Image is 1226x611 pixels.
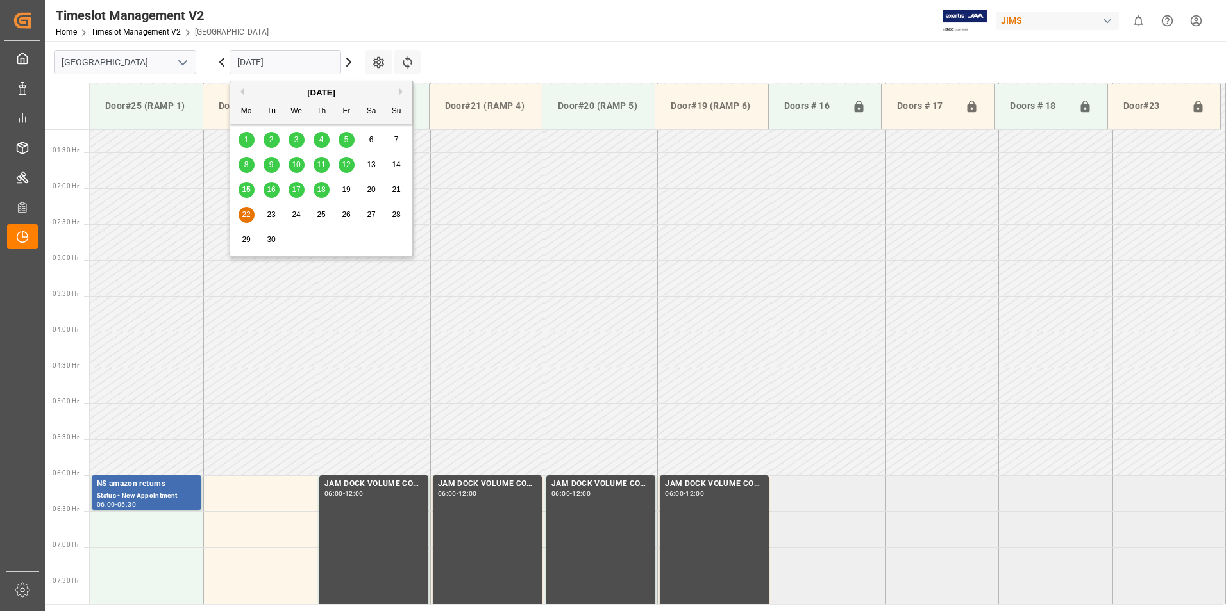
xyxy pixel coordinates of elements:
[289,132,305,148] div: Choose Wednesday, September 3rd, 2025
[97,478,196,491] div: NS amazon returns
[1153,6,1182,35] button: Help Center
[342,210,350,219] span: 26
[665,478,764,491] div: JAM DOCK VOLUME CONTROL
[367,160,375,169] span: 13
[1118,94,1186,118] div: Door#23
[239,232,255,248] div: Choose Monday, September 29th, 2025
[264,232,280,248] div: Choose Tuesday, September 30th, 2025
[314,132,330,148] div: Choose Thursday, September 4th, 2025
[289,207,305,223] div: Choose Wednesday, September 24th, 2025
[53,218,79,225] span: 02:30 Hr
[343,491,345,496] div: -
[438,478,537,491] div: JAM DOCK VOLUME CONTROL
[53,326,79,333] span: 04:00 Hr
[239,157,255,173] div: Choose Monday, September 8th, 2025
[779,94,847,118] div: Doors # 16
[289,157,305,173] div: Choose Wednesday, September 10th, 2025
[242,210,250,219] span: 22
[317,210,325,219] span: 25
[314,104,330,120] div: Th
[339,104,355,120] div: Fr
[267,185,275,194] span: 16
[244,135,249,144] span: 1
[267,210,275,219] span: 23
[458,491,477,496] div: 12:00
[237,88,244,95] button: Previous Month
[294,135,299,144] span: 3
[367,210,375,219] span: 27
[551,491,570,496] div: 06:00
[97,491,196,501] div: Status - New Appointment
[214,94,305,118] div: Door#24 (RAMP 2)
[234,127,409,252] div: month 2025-09
[339,182,355,198] div: Choose Friday, September 19th, 2025
[242,185,250,194] span: 15
[367,185,375,194] span: 20
[264,207,280,223] div: Choose Tuesday, September 23rd, 2025
[117,501,136,507] div: 06:30
[394,135,399,144] span: 7
[172,53,192,72] button: open menu
[996,8,1124,33] button: JIMS
[53,362,79,369] span: 04:30 Hr
[53,505,79,512] span: 06:30 Hr
[314,182,330,198] div: Choose Thursday, September 18th, 2025
[392,160,400,169] span: 14
[239,132,255,148] div: Choose Monday, September 1st, 2025
[339,157,355,173] div: Choose Friday, September 12th, 2025
[342,160,350,169] span: 12
[239,207,255,223] div: Choose Monday, September 22nd, 2025
[91,28,181,37] a: Timeslot Management V2
[53,469,79,477] span: 06:00 Hr
[53,434,79,441] span: 05:30 Hr
[100,94,192,118] div: Door#25 (RAMP 1)
[364,132,380,148] div: Choose Saturday, September 6th, 2025
[269,160,274,169] span: 9
[239,182,255,198] div: Choose Monday, September 15th, 2025
[399,88,407,95] button: Next Month
[345,491,364,496] div: 12:00
[230,86,412,99] div: [DATE]
[364,104,380,120] div: Sa
[239,104,255,120] div: Mo
[438,491,457,496] div: 06:00
[292,160,300,169] span: 10
[943,10,987,32] img: Exertis%20JAM%20-%20Email%20Logo.jpg_1722504956.jpg
[339,132,355,148] div: Choose Friday, September 5th, 2025
[115,501,117,507] div: -
[389,182,405,198] div: Choose Sunday, September 21st, 2025
[289,104,305,120] div: We
[242,235,250,244] span: 29
[314,157,330,173] div: Choose Thursday, September 11th, 2025
[440,94,532,118] div: Door#21 (RAMP 4)
[292,185,300,194] span: 17
[53,541,79,548] span: 07:00 Hr
[892,94,960,118] div: Doors # 17
[324,478,423,491] div: JAM DOCK VOLUME CONTROL
[1124,6,1153,35] button: show 0 new notifications
[457,491,458,496] div: -
[344,135,349,144] span: 5
[314,207,330,223] div: Choose Thursday, September 25th, 2025
[264,132,280,148] div: Choose Tuesday, September 2nd, 2025
[996,12,1119,30] div: JIMS
[53,577,79,584] span: 07:30 Hr
[666,94,757,118] div: Door#19 (RAMP 6)
[269,135,274,144] span: 2
[56,6,269,25] div: Timeslot Management V2
[97,501,115,507] div: 06:00
[339,207,355,223] div: Choose Friday, September 26th, 2025
[570,491,572,496] div: -
[665,491,684,496] div: 06:00
[369,135,374,144] span: 6
[1005,94,1073,118] div: Doors # 18
[364,182,380,198] div: Choose Saturday, September 20th, 2025
[264,157,280,173] div: Choose Tuesday, September 9th, 2025
[53,254,79,261] span: 03:00 Hr
[389,132,405,148] div: Choose Sunday, September 7th, 2025
[324,491,343,496] div: 06:00
[56,28,77,37] a: Home
[292,210,300,219] span: 24
[364,207,380,223] div: Choose Saturday, September 27th, 2025
[264,104,280,120] div: Tu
